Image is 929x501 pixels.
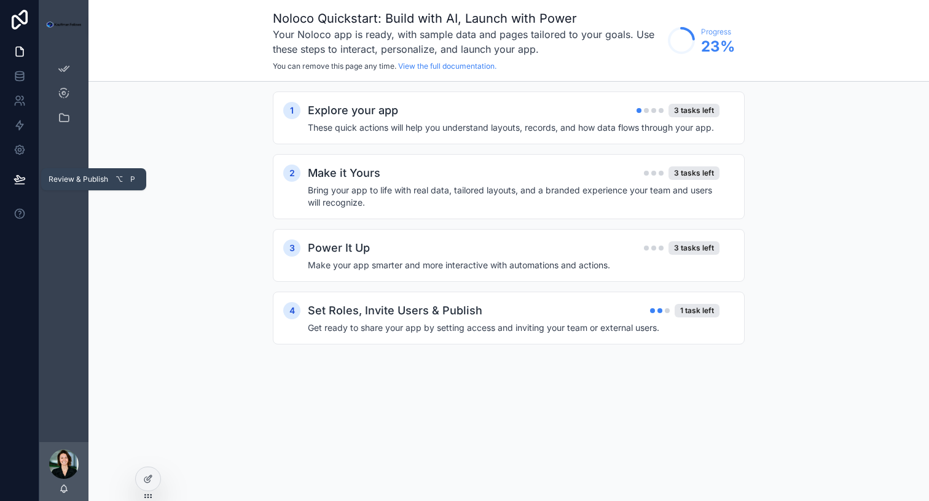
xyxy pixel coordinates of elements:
[273,27,662,56] h3: Your Noloco app is ready, with sample data and pages tailored to your goals. Use these steps to i...
[39,49,88,442] div: scrollable content
[273,61,396,71] span: You can remove this page any time.
[398,61,496,71] a: View the full documentation.
[701,37,735,56] span: 23 %
[47,21,81,28] img: App logo
[114,174,124,184] span: ⌥
[49,174,108,184] span: Review & Publish
[273,10,662,27] h1: Noloco Quickstart: Build with AI, Launch with Power
[128,174,138,184] span: P
[701,27,735,37] span: Progress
